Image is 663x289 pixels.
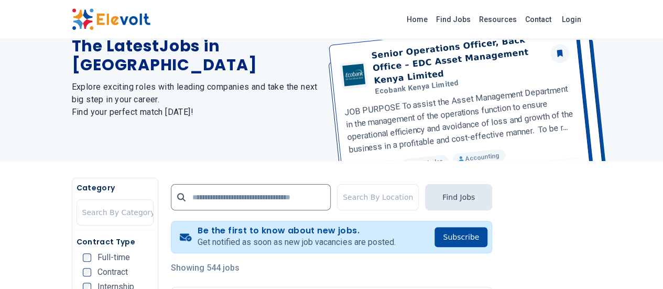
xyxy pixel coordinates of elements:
[77,183,154,193] h5: Category
[432,11,475,28] a: Find Jobs
[611,239,663,289] iframe: Chat Widget
[72,81,319,119] h2: Explore exciting roles with leading companies and take the next big step in your career. Find you...
[83,268,91,276] input: Contract
[72,37,319,74] h1: The Latest Jobs in [GEOGRAPHIC_DATA]
[425,184,492,210] button: Find Jobs
[198,226,395,236] h4: Be the first to know about new jobs.
[77,237,154,247] h5: Contract Type
[434,227,487,247] button: Subscribe
[72,8,150,30] img: Elevolt
[97,253,130,262] span: Full-time
[171,262,492,274] p: Showing 544 jobs
[475,11,521,28] a: Resources
[198,236,395,249] p: Get notified as soon as new job vacancies are posted.
[521,11,556,28] a: Contact
[83,253,91,262] input: Full-time
[97,268,128,276] span: Contract
[403,11,432,28] a: Home
[556,9,588,30] a: Login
